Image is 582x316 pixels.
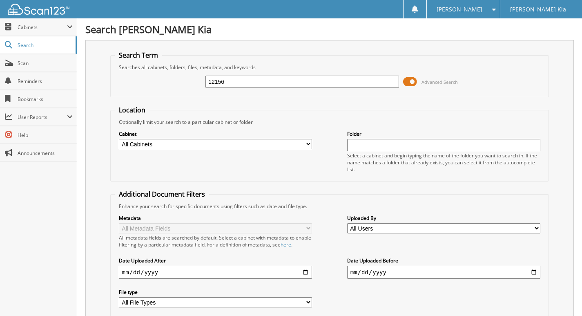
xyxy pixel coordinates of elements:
legend: Location [115,105,149,114]
span: Help [18,132,73,139]
span: Search [18,42,71,49]
label: Date Uploaded After [119,257,312,264]
span: Bookmarks [18,96,73,103]
label: Folder [347,130,541,137]
label: Cabinet [119,130,312,137]
legend: Search Term [115,51,162,60]
input: end [347,266,541,279]
input: start [119,266,312,279]
span: Cabinets [18,24,67,31]
div: All metadata fields are searched by default. Select a cabinet with metadata to enable filtering b... [119,234,312,248]
div: Optionally limit your search to a particular cabinet or folder [115,119,544,126]
span: [PERSON_NAME] [437,7,482,12]
span: Reminders [18,78,73,85]
label: Uploaded By [347,215,541,222]
label: Date Uploaded Before [347,257,541,264]
span: Announcements [18,150,73,157]
span: Advanced Search [421,79,458,85]
span: User Reports [18,114,67,121]
div: Searches all cabinets, folders, files, metadata, and keywords [115,64,544,71]
label: File type [119,289,312,296]
h1: Search [PERSON_NAME] Kia [85,22,574,36]
div: Enhance your search for specific documents using filters such as date and file type. [115,203,544,210]
legend: Additional Document Filters [115,190,209,199]
label: Metadata [119,215,312,222]
a: here [281,241,291,248]
img: scan123-logo-white.svg [8,4,69,15]
iframe: Chat Widget [541,277,582,316]
div: Select a cabinet and begin typing the name of the folder you want to search in. If the name match... [347,152,541,173]
span: Scan [18,60,73,67]
span: [PERSON_NAME] Kia [510,7,566,12]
